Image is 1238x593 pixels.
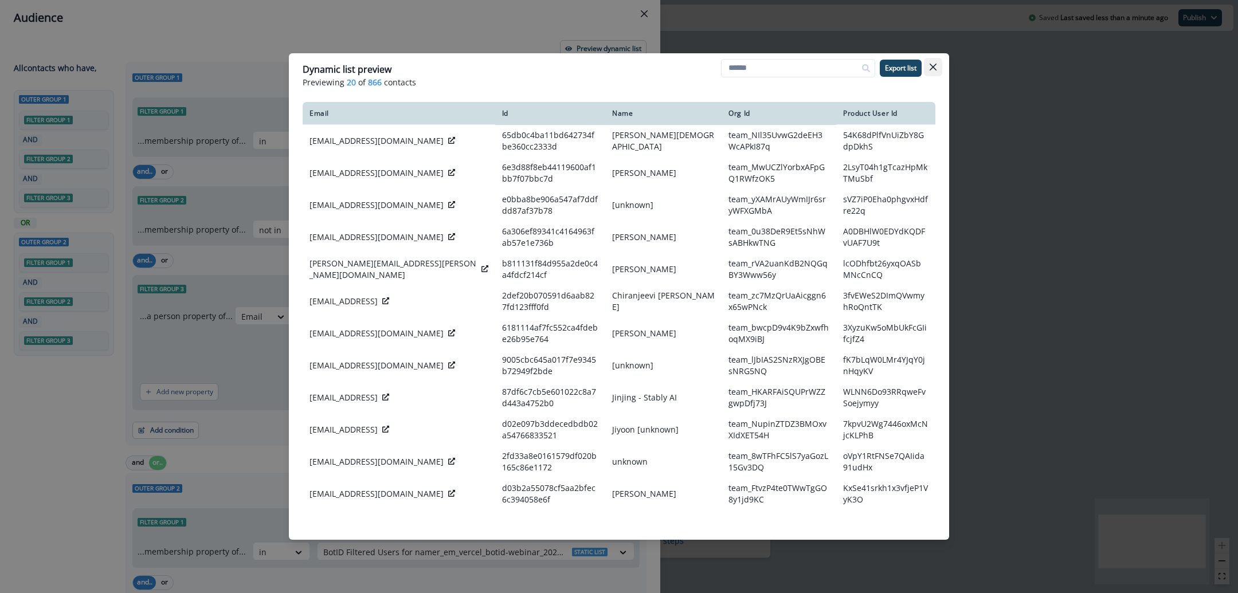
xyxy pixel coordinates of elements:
td: team_bwcpD9v4K9bZxwfhoqMX9iBJ [722,317,836,349]
td: 54K68dPlfVnUiZbY8GdpDkhS [836,125,935,158]
span: 866 [368,76,382,88]
td: team_8wTFhFC5lS7yaGozL15Gv3DQ [722,446,836,478]
p: Previewing of contacts [303,76,935,88]
td: 9005cbc645a017f7e9345b72949f2bde [495,349,605,382]
td: cXK1WLBFyimL3MNckSXkpMHB [836,510,935,542]
td: 87df6c7cb5e601022c8a7d443a4752b0 [495,382,605,414]
td: 7kpvU2Wg7446oxMcNjcKLPhB [836,414,935,446]
td: [PERSON_NAME] [605,221,722,253]
td: team_HZTcFSxSPJySBphkDKZzzTvc [722,510,836,542]
p: Export list [885,64,916,72]
td: sVZ7iP0Eha0phgvxHdfre22q [836,189,935,221]
td: e0bba8be906a547af7ddfdd87af37b78 [495,189,605,221]
td: team_NIl35UvwG2deEH3WcAPkI87q [722,125,836,158]
td: [PERSON_NAME] [605,317,722,349]
td: 2def20b070591d6aab827fd123fff0fd [495,285,605,317]
p: [EMAIL_ADDRESS][DOMAIN_NAME] [309,135,444,147]
td: KxSe41srkh1x3vfjeP1VyK3O [836,478,935,510]
td: 65db0c4ba11bd642734fbe360cc2333d [495,125,605,158]
td: fK7bLqW0LMr4YJqY0jnHqyKV [836,349,935,382]
td: team_FtvzP4te0TWwTgGO8y1jd9KC [722,478,836,510]
td: 3fvEWeS2DImQVwmyhRoQntTK [836,285,935,317]
td: team_zc7MzQrUaAicggn6x65wPNck [722,285,836,317]
p: [EMAIL_ADDRESS][DOMAIN_NAME] [309,199,444,211]
div: Email [309,109,488,118]
td: 6e3d88f8eb44119600af1bb7f07bbc7d [495,157,605,189]
td: [PERSON_NAME][DEMOGRAPHIC_DATA] [605,125,722,158]
p: Dynamic list preview [303,62,391,76]
td: A0DBHlW0EDYdKQDFvUAF7U9t [836,221,935,253]
td: team_MwUCZlYorbxAFpGQ1RWfzOK5 [722,157,836,189]
td: team_HKARFAiSQUPrWZZgwpDfj73J [722,382,836,414]
td: Chiranjeevi [PERSON_NAME] [605,285,722,317]
td: oVpY1RtFNSe7QAIida91udHx [836,446,935,478]
td: team_NupinZTDZ3BMOxvXIdXET54H [722,414,836,446]
button: Export list [880,60,922,77]
td: d02e097b3ddecedbdb02a54766833521 [495,414,605,446]
td: [unknown] [605,189,722,221]
td: team_0u38DeR9Et5sNhWsABHkwTNG [722,221,836,253]
td: 6a306ef89341c4164963fab57e1e736b [495,221,605,253]
td: lcODhfbt26yxqOASbMNcCnCQ [836,253,935,285]
td: team_yXAMrAUyWmIJr6sryWFXGMbA [722,189,836,221]
td: 2fd33a8e0161579df020b165c86e1172 [495,446,605,478]
td: 6181114af7fc552ca4fdebe26b95e764 [495,317,605,349]
td: 2LsyT04h1gTcazHpMkTMuSbf [836,157,935,189]
td: team_rVA2uanKdB2NQGqBY3Www56y [722,253,836,285]
td: b811131f84d955a2de0c4a4fdcf214cf [495,253,605,285]
p: [EMAIL_ADDRESS][DOMAIN_NAME] [309,231,444,243]
p: [EMAIL_ADDRESS][DOMAIN_NAME] [309,167,444,179]
p: [EMAIL_ADDRESS] [309,392,378,403]
td: WLNN6Do93RRqweFvSoejymyy [836,382,935,414]
p: [EMAIL_ADDRESS] [309,296,378,307]
td: [unknown] [605,349,722,382]
td: [PERSON_NAME] [605,157,722,189]
td: 3XyzuKw5oMbUkFcGIifcjfZ4 [836,317,935,349]
p: [EMAIL_ADDRESS][DOMAIN_NAME] [309,456,444,468]
div: Name [612,109,715,118]
div: Id [502,109,598,118]
p: [PERSON_NAME][EMAIL_ADDRESS][PERSON_NAME][DOMAIN_NAME] [309,258,477,281]
button: Close [924,58,942,76]
td: Jinjing - Stably AI [605,382,722,414]
p: [EMAIL_ADDRESS][DOMAIN_NAME] [309,360,444,371]
p: [EMAIL_ADDRESS] [309,424,378,435]
div: Org Id [728,109,829,118]
td: [PERSON_NAME] [605,478,722,510]
span: 20 [347,76,356,88]
p: [EMAIL_ADDRESS][DOMAIN_NAME] [309,328,444,339]
td: [PERSON_NAME] [605,253,722,285]
td: [PERSON_NAME] [605,510,722,542]
p: [EMAIL_ADDRESS][DOMAIN_NAME] [309,488,444,500]
td: unknown [605,446,722,478]
div: Product User Id [843,109,929,118]
td: Jiyoon [unknown] [605,414,722,446]
td: team_lJbIAS2SNzRXJgOBEsNRG5NQ [722,349,836,382]
td: 82de0cedfa0775c848eab6b2889005b5 [495,510,605,542]
td: d03b2a55078cf5aa2bfec6c394058e6f [495,478,605,510]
